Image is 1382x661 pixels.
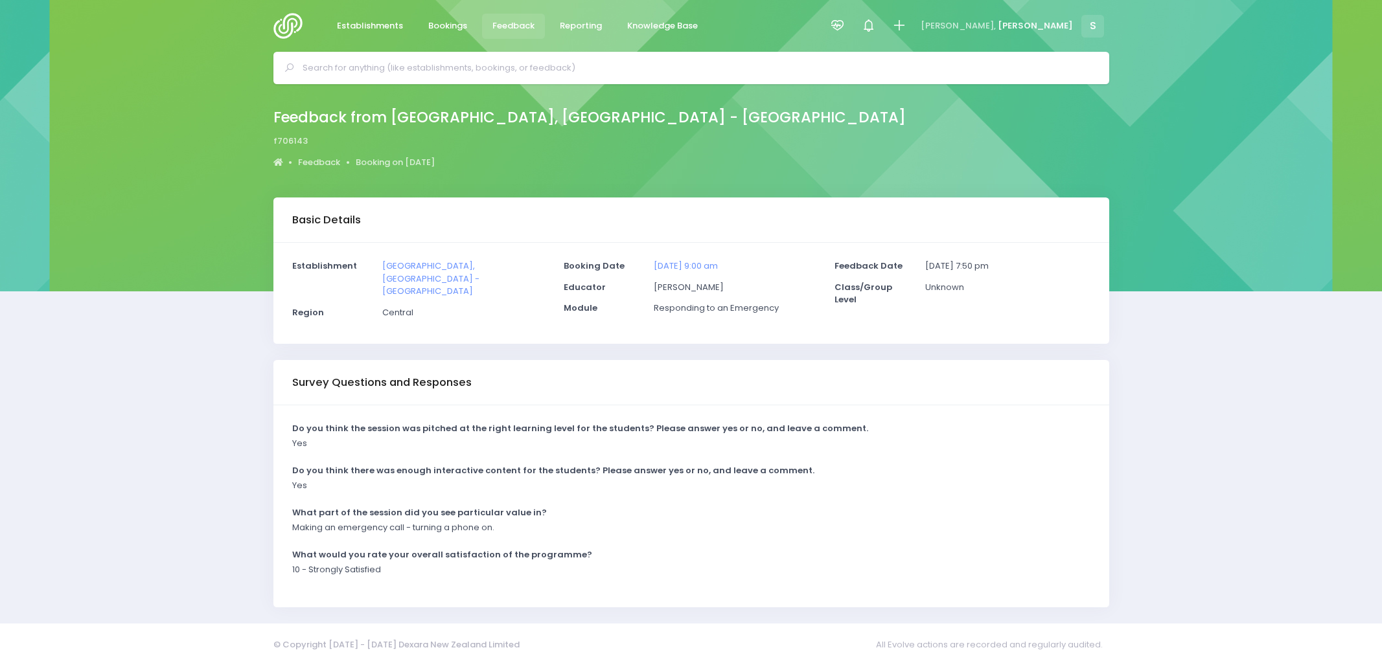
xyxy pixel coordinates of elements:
strong: What part of the session did you see particular value in? [292,506,547,519]
strong: What would you rate your overall satisfaction of the programme? [292,548,592,561]
a: Feedback [298,156,340,169]
a: Knowledge Base [617,14,709,39]
span: Feedback [492,19,535,32]
input: Search for anything (like establishments, bookings, or feedback) [303,58,1091,78]
a: [DATE] 9:00 am [654,260,718,272]
a: Establishments [327,14,414,39]
h3: Survey Questions and Responses [292,376,472,389]
span: Reporting [560,19,602,32]
span: [PERSON_NAME], [921,19,996,32]
strong: Educator [564,281,606,293]
span: Establishments [337,19,403,32]
strong: Do you think there was enough interactive content for the students? Please answer yes or no, and ... [292,464,814,476]
span: Bookings [428,19,467,32]
a: Feedback [482,14,546,39]
span: f706143 [273,135,308,148]
div: Central [374,306,555,328]
strong: Feedback Date [835,260,903,272]
strong: Module [564,302,597,314]
span: S [1081,15,1104,38]
p: Yes [292,479,307,492]
p: [DATE] 7:50 pm [925,260,1090,273]
strong: Do you think the session was pitched at the right learning level for the students? Please answer ... [292,422,868,434]
p: Making an emergency call - turning a phone on. [292,521,494,534]
h2: Feedback from [GEOGRAPHIC_DATA], [GEOGRAPHIC_DATA] - [GEOGRAPHIC_DATA] [273,109,906,126]
strong: Establishment [292,260,357,272]
p: Unknown [925,281,1090,294]
span: © Copyright [DATE] - [DATE] Dexara New Zealand Limited [273,638,520,651]
h3: Basic Details [292,214,361,227]
a: Reporting [549,14,613,39]
p: Yes [292,437,307,450]
p: [PERSON_NAME] [654,281,818,294]
strong: Booking Date [564,260,625,272]
strong: Region [292,306,324,319]
a: Bookings [418,14,478,39]
a: Booking on [DATE] [356,156,435,169]
p: 10 - Strongly Satisfied [292,563,381,576]
p: Responding to an Emergency [654,302,818,315]
strong: Class/Group Level [835,281,892,306]
span: Knowledge Base [627,19,698,32]
img: Logo [273,13,310,39]
a: [GEOGRAPHIC_DATA], [GEOGRAPHIC_DATA] - [GEOGRAPHIC_DATA] [382,260,479,297]
span: All Evolve actions are recorded and regularly audited. [876,632,1109,657]
span: [PERSON_NAME] [998,19,1073,32]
